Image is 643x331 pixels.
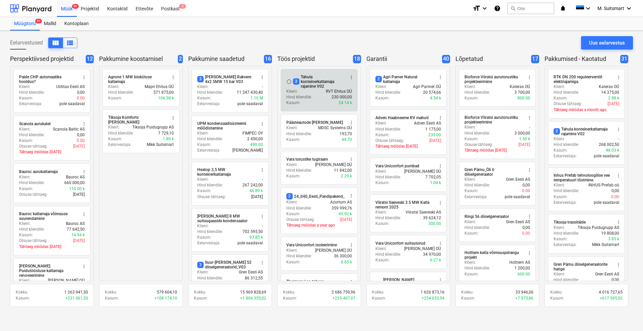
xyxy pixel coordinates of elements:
[375,120,387,126] p: Klient :
[438,241,443,246] span: more_vert
[594,200,619,205] p: pole saadaval
[554,101,582,107] p: Otsuse tähtaeg :
[465,225,490,231] p: Hind kliendile :
[286,89,298,94] p: Klient :
[197,194,226,200] p: Otsuse tähtaeg :
[428,221,441,227] p: 300.00
[616,127,621,132] span: more_vert
[318,125,352,131] p: MDSC Systems OÜ
[522,182,530,188] p: 0,00
[19,227,45,232] p: Hind kliendile :
[375,169,387,174] p: Klient :
[375,76,382,82] span: 2
[506,177,530,182] p: Gren Eesti AS
[10,17,40,30] a: Müügitoru9+
[237,101,263,107] p: pole saadaval
[108,115,166,125] div: Tiksoja Komforts [PERSON_NAME]
[19,84,30,90] p: Klient :
[465,95,479,101] p: Kasum :
[545,55,618,63] p: Pakkumised - Kaotatud
[616,75,621,80] span: more_vert
[19,95,33,101] p: Kasum :
[404,169,441,174] p: [PERSON_NAME] OÜ
[375,115,429,120] div: Adven Haabneeme RV mahuti
[73,238,85,244] p: [DATE]
[606,148,619,153] p: 48.03 k
[66,174,85,180] p: Bauroc AS
[507,3,554,14] button: Otsi
[77,138,85,144] p: 0.00
[286,100,300,106] p: Kasum :
[242,131,263,136] p: FIMPEC OY
[517,95,530,101] p: 800.00
[197,148,220,153] p: Eelarvestaja :
[339,100,352,106] p: 24.14 k
[286,199,298,205] p: Klient :
[286,217,315,223] p: Otsuse tähtaeg :
[10,55,83,63] p: Perspektiivsed projektid
[375,75,434,84] div: Agri Parner Natural katlamaja
[349,193,354,198] span: more_vert
[554,236,568,242] p: Kasum :
[286,94,312,100] p: Hind kliendile :
[616,173,621,178] span: more_vert
[73,144,85,149] p: [DATE]
[242,182,263,188] p: 267 242,00
[608,95,619,101] p: 2.88 k
[465,219,476,225] p: Klient :
[72,4,79,9] span: 9+
[375,221,389,227] p: Kasum :
[52,39,60,47] span: Kuva veergudena
[286,211,300,217] p: Kasum :
[612,188,619,194] p: 0,00
[81,264,87,269] span: more_vert
[286,120,343,125] div: Päästeautode [PERSON_NAME]
[67,227,85,232] p: 77 642,50
[340,131,352,137] p: 193,70
[375,215,401,221] p: Hind kliendile :
[554,231,579,236] p: Hind kliendile :
[608,236,619,242] p: 3.85 k
[108,125,120,130] p: Klient :
[286,173,300,179] p: Kasum :
[522,231,530,236] p: 0.00
[465,194,488,200] p: Eelarvestaja :
[197,167,256,177] div: Heatop 3,5 MW konteinerkatlamaja
[510,6,516,11] span: search
[60,17,93,30] div: Kontoplaan
[19,149,85,155] p: Tähtaeg möödas [DATE]
[554,220,586,225] div: Tiksoja trassitäide
[527,167,532,173] span: more_vert
[425,174,441,180] p: 7 702,05
[108,84,120,90] p: Klient :
[584,4,592,12] i: keyboard_arrow_down
[86,55,94,63] span: 12
[108,75,166,84] div: Agrone 1 MW biokütuse katlamaja
[108,131,134,136] p: Hind kliendile :
[286,79,292,84] span: Märgi tehtuks
[428,132,441,138] p: 235.00
[554,182,565,188] p: Klient :
[465,177,476,182] p: Klient :
[81,121,87,127] span: more_vert
[601,90,619,95] p: 14 375,00
[554,95,568,101] p: Kasum :
[554,188,579,194] p: Hind kliendile :
[554,142,579,148] p: Hind kliendile :
[242,229,263,235] p: 702 595,50
[339,211,352,217] p: 45.92 k
[251,194,263,200] p: [DATE]
[260,214,265,219] span: more_vert
[315,162,352,168] p: [PERSON_NAME] OÜ
[188,55,261,63] p: Pakkumine saadetud
[465,115,523,125] div: Bioforce Viiratsi aurutorustiku projekteerimine
[531,55,539,63] span: 17
[197,90,223,95] p: Hind kliendile :
[429,138,441,144] p: [DATE]
[250,142,263,148] p: 490.00
[178,55,183,63] span: 2
[10,37,77,48] div: Eelarvestused
[349,75,354,80] span: more_vert
[529,125,530,130] p: -
[286,223,352,228] p: Tähtaeg möödas a year ago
